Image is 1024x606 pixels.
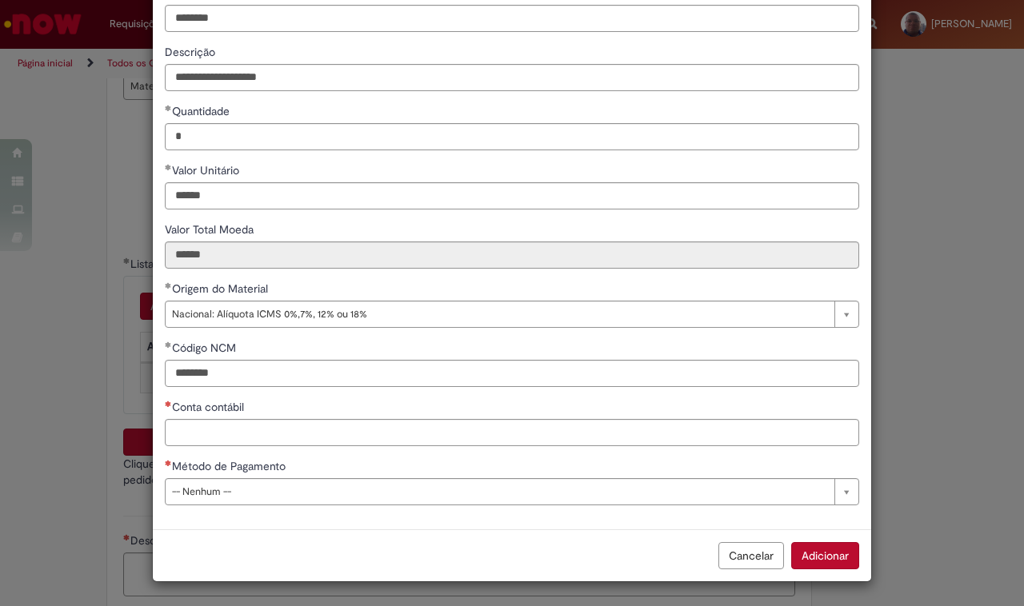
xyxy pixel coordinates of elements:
span: Obrigatório Preenchido [165,282,172,289]
span: Obrigatório Preenchido [165,164,172,170]
input: Código SAP Material / Serviço [165,5,859,32]
span: Somente leitura - Valor Total Moeda [165,222,257,237]
input: Conta contábil [165,419,859,446]
span: Código NCM [172,341,239,355]
span: Necessários [165,401,172,407]
span: Obrigatório Preenchido [165,105,172,111]
span: Conta contábil [172,400,247,414]
span: Obrigatório Preenchido [165,341,172,348]
input: Descrição [165,64,859,91]
span: Necessários [165,460,172,466]
span: Quantidade [172,104,233,118]
span: Nacional: Alíquota ICMS 0%,7%, 12% ou 18% [172,301,826,327]
input: Quantidade [165,123,859,150]
input: Código NCM [165,360,859,387]
input: Valor Unitário [165,182,859,209]
input: Valor Total Moeda [165,241,859,269]
span: Método de Pagamento [172,459,289,473]
button: Adicionar [791,542,859,569]
button: Cancelar [718,542,784,569]
span: Origem do Material [172,281,271,296]
span: -- Nenhum -- [172,479,826,504]
span: Valor Unitário [172,163,242,177]
span: Descrição [165,45,218,59]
